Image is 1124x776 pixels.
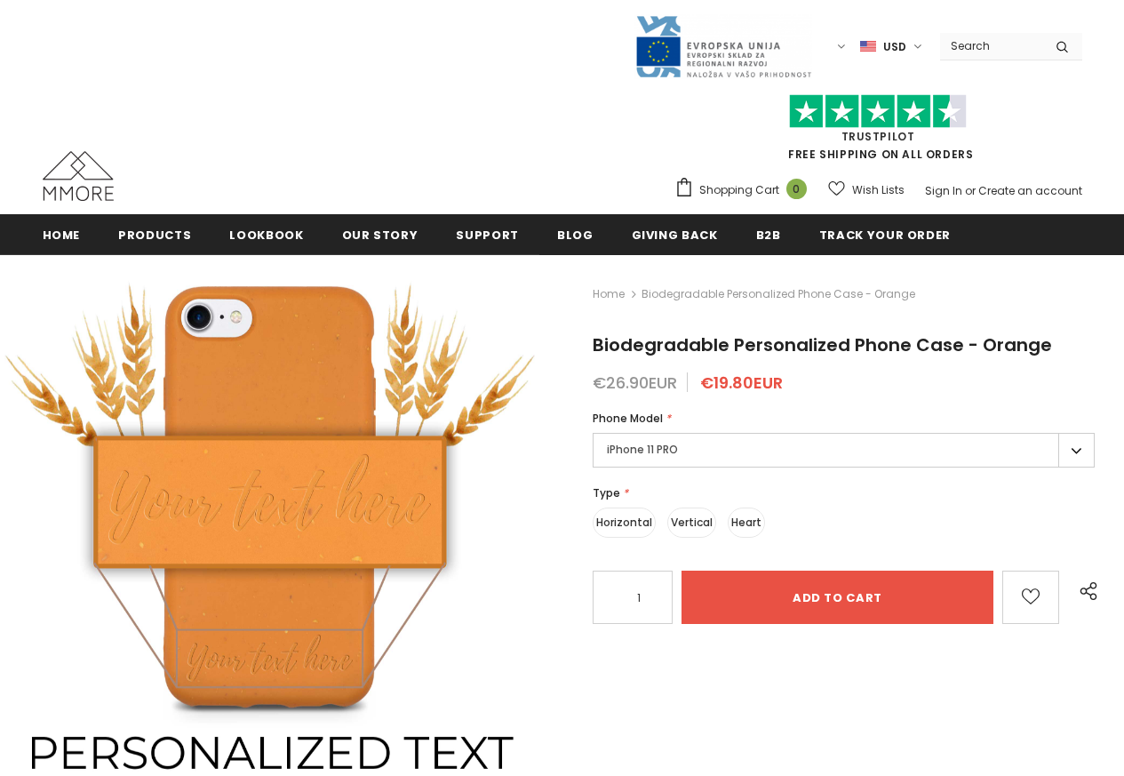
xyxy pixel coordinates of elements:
[118,227,191,244] span: Products
[965,183,976,198] span: or
[883,38,906,56] span: USD
[557,227,594,244] span: Blog
[632,227,718,244] span: Giving back
[342,227,419,244] span: Our Story
[43,214,81,254] a: Home
[593,433,1095,468] label: iPhone 11 PRO
[699,181,779,199] span: Shopping Cart
[682,571,993,624] input: Add to cart
[819,227,951,244] span: Track your order
[756,214,781,254] a: B2B
[634,38,812,53] a: Javni Razpis
[674,177,816,204] a: Shopping Cart 0
[940,33,1042,59] input: Search Site
[667,508,716,538] label: Vertical
[43,227,81,244] span: Home
[925,183,962,198] a: Sign In
[229,227,303,244] span: Lookbook
[786,179,807,199] span: 0
[229,214,303,254] a: Lookbook
[593,372,677,394] span: €26.90EUR
[700,372,783,394] span: €19.80EUR
[674,102,1082,162] span: FREE SHIPPING ON ALL ORDERS
[342,214,419,254] a: Our Story
[841,129,915,144] a: Trustpilot
[557,214,594,254] a: Blog
[978,183,1082,198] a: Create an account
[593,332,1052,357] span: Biodegradable Personalized Phone Case - Orange
[828,174,905,205] a: Wish Lists
[43,151,114,201] img: MMORE Cases
[852,181,905,199] span: Wish Lists
[118,214,191,254] a: Products
[456,214,519,254] a: support
[593,485,620,500] span: Type
[593,411,663,426] span: Phone Model
[860,39,876,54] img: USD
[593,508,656,538] label: Horizontal
[819,214,951,254] a: Track your order
[756,227,781,244] span: B2B
[642,284,915,305] span: Biodegradable Personalized Phone Case - Orange
[593,284,625,305] a: Home
[632,214,718,254] a: Giving back
[728,508,765,538] label: Heart
[456,227,519,244] span: support
[634,14,812,79] img: Javni Razpis
[789,94,967,129] img: Trust Pilot Stars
